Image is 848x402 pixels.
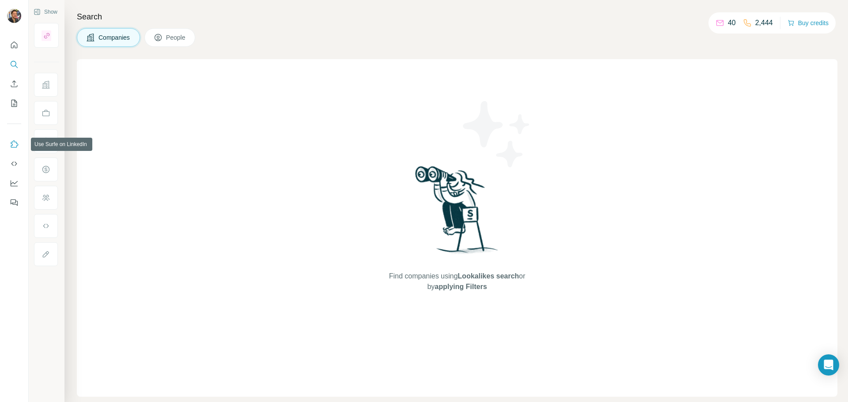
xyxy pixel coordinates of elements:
[7,95,21,111] button: My lists
[7,195,21,210] button: Feedback
[166,33,186,42] span: People
[7,156,21,172] button: Use Surfe API
[411,164,503,262] img: Surfe Illustration - Woman searching with binoculars
[787,17,829,29] button: Buy credits
[386,271,528,292] span: Find companies using or by
[457,94,537,174] img: Surfe Illustration - Stars
[7,56,21,72] button: Search
[7,76,21,92] button: Enrich CSV
[435,283,487,290] span: applying Filters
[458,272,519,280] span: Lookalikes search
[7,9,21,23] img: Avatar
[7,136,21,152] button: Use Surfe on LinkedIn
[818,354,839,376] div: Open Intercom Messenger
[728,18,736,28] p: 40
[7,175,21,191] button: Dashboard
[27,5,64,19] button: Show
[98,33,131,42] span: Companies
[77,11,837,23] h4: Search
[7,37,21,53] button: Quick start
[755,18,773,28] p: 2,444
